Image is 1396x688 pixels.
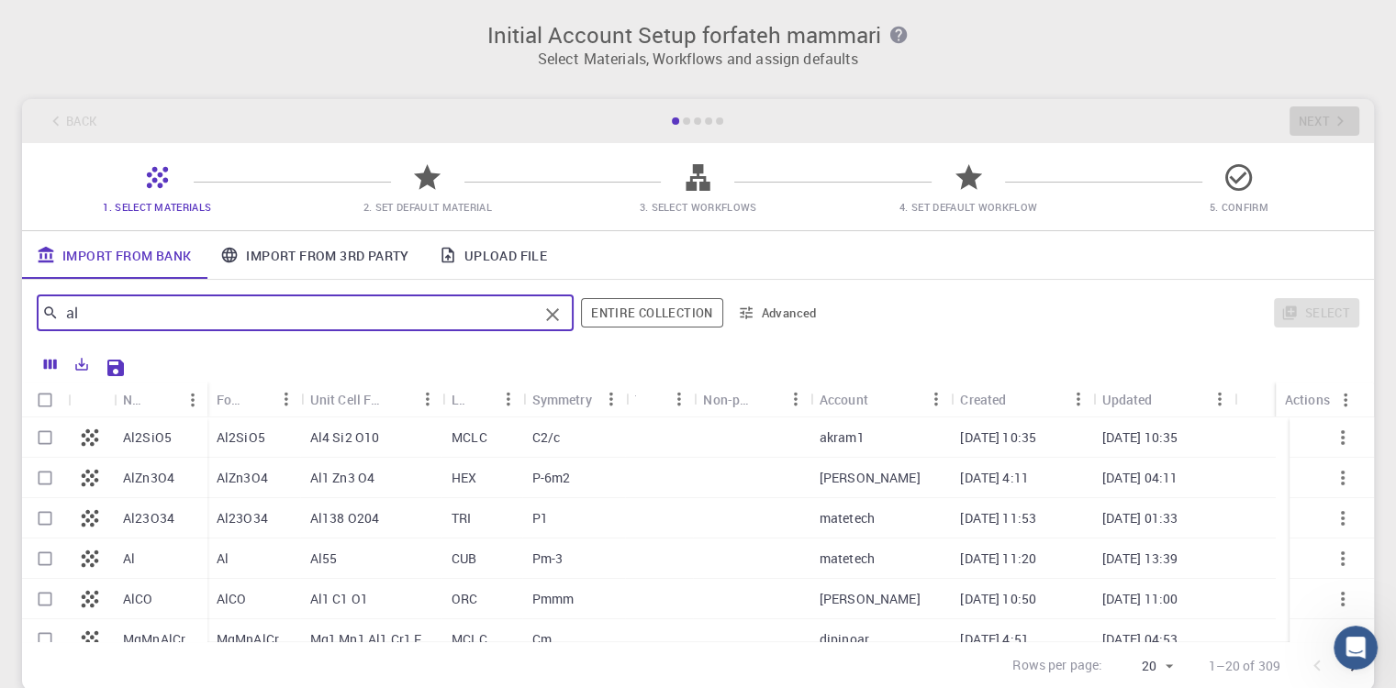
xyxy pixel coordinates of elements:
button: Menu [1063,384,1092,414]
div: Updated [1101,382,1152,417]
p: Cm [531,630,551,649]
p: MCLC [452,630,487,649]
p: [DATE] 10:35 [960,428,1036,447]
p: Select Materials, Workflows and assign defaults [33,48,1363,70]
button: Sort [242,384,272,414]
div: 20 [1110,653,1178,680]
div: Symmetry [531,382,591,417]
button: Sort [463,384,493,414]
p: Pmmm [531,590,574,608]
p: [PERSON_NAME] [820,469,921,487]
span: 4. Set Default Workflow [899,200,1037,214]
p: AlCO [217,590,247,608]
p: Al55 [310,549,338,568]
button: Sort [752,384,781,414]
button: Menu [1205,384,1234,414]
button: Entire collection [581,298,722,327]
p: P1 [531,509,547,527]
div: Created [951,382,1092,417]
button: Sort [1006,384,1035,414]
button: Menu [1331,385,1360,415]
p: akram1 [820,428,865,447]
p: matetech [820,549,875,568]
p: C2/c [531,428,560,447]
p: ORC [452,590,477,608]
p: [DATE] 10:50 [960,590,1036,608]
button: Menu [493,384,522,414]
p: [DATE] 04:53 [1101,630,1178,649]
p: Al [123,549,135,568]
div: Non-periodic [694,382,810,417]
p: 1–20 of 309 [1208,657,1280,675]
p: [DATE] 11:00 [1101,590,1178,608]
div: Unit Cell Formula [310,382,384,417]
p: AlCO [123,590,153,608]
span: Support [37,13,103,29]
span: 1. Select Materials [103,200,211,214]
div: Updated [1092,382,1234,417]
div: Formula [217,382,242,417]
a: Import From Bank [22,231,206,279]
div: Unit Cell Formula [301,382,442,417]
p: [DATE] 11:20 [960,549,1036,568]
p: MCLC [452,428,487,447]
button: Sort [149,385,178,415]
p: Al23O34 [123,509,174,527]
button: Menu [178,385,207,415]
div: Actions [1285,382,1330,417]
p: Al1 C1 O1 [310,590,368,608]
a: Upload File [424,231,562,279]
button: Advanced [731,298,826,327]
p: [DATE] 13:39 [1101,549,1178,568]
button: Menu [413,384,442,414]
div: Formula [207,382,301,417]
button: Save Explorer Settings [97,350,134,386]
p: Al23O34 [217,509,268,527]
span: 3. Select Workflows [639,200,756,214]
iframe: Intercom live chat [1334,626,1378,670]
h3: Initial Account Setup for fateh mammari [33,22,1363,48]
p: [DATE] 01:33 [1101,509,1178,527]
button: Sort [1152,384,1181,414]
button: Sort [384,384,413,414]
div: Non-periodic [703,382,751,417]
div: Created [960,382,1006,417]
div: Name [123,382,149,417]
p: [DATE] 4:11 [960,469,1029,487]
button: Menu [597,384,626,414]
p: Mg1 Mn1 Al1 Cr1 Fe1 Cu1 Si1 Ni1 [310,630,433,649]
button: Menu [664,384,694,414]
span: Filter throughout whole library including sets (folders) [581,298,722,327]
p: CUB [452,549,476,568]
div: Name [114,382,207,417]
span: 2. Set Default Material [363,200,492,214]
p: [DATE] 10:35 [1101,428,1178,447]
button: Columns [35,350,66,379]
div: Icon [68,382,114,417]
p: [DATE] 04:11 [1101,469,1178,487]
div: Account [820,382,868,417]
p: Rows per page: [1012,656,1102,677]
div: Lattice [452,382,463,417]
button: Export [66,350,97,379]
p: Al1 Zn3 O4 [310,469,375,487]
p: Al4 Si2 O10 [310,428,380,447]
p: [DATE] 4:51 [960,630,1029,649]
button: Menu [921,384,951,414]
p: Pm-3 [531,549,563,568]
p: MgMnAlCrFeCuSiNi [217,630,292,649]
p: AlZn3O4 [123,469,174,487]
button: Clear [538,300,567,329]
button: Menu [272,384,301,414]
p: Al2SiO5 [217,428,265,447]
p: HEX [452,469,476,487]
p: [PERSON_NAME] [820,590,921,608]
button: Menu [781,384,810,414]
p: AlZn3O4 [217,469,268,487]
div: Account [810,382,952,417]
div: Actions [1276,382,1360,417]
p: MgMnAlCrFeCuSiNi [123,630,198,649]
a: Import From 3rd Party [206,231,423,279]
div: Lattice [442,382,522,417]
span: 5. Confirm [1210,200,1268,214]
